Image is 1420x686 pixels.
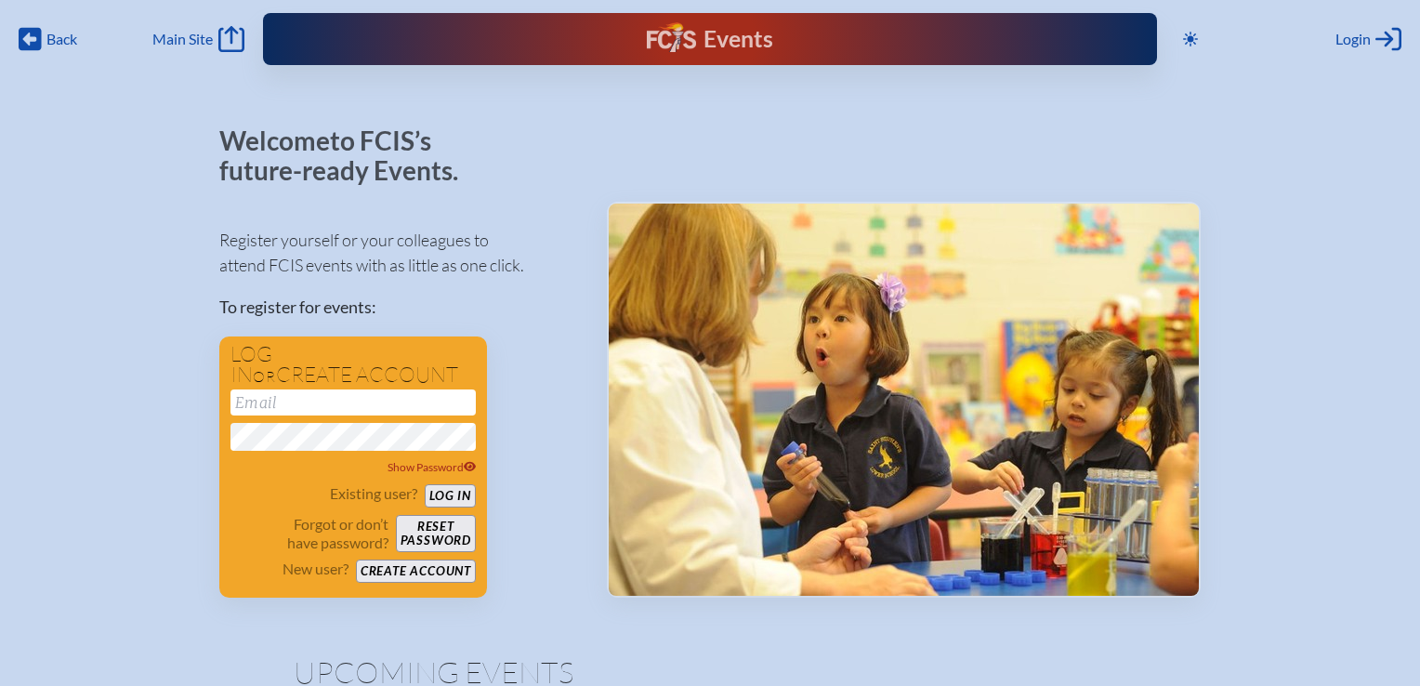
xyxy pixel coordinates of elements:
button: Resetpassword [396,515,476,552]
button: Log in [425,484,476,508]
h1: Log in create account [230,344,476,386]
img: Events [609,204,1199,596]
p: To register for events: [219,295,577,320]
span: Login [1335,30,1371,48]
p: New user? [283,560,348,578]
button: Create account [356,560,476,583]
span: Show Password [388,460,477,474]
a: Main Site [152,26,243,52]
span: Back [46,30,77,48]
p: Existing user? [330,484,417,503]
span: or [253,367,276,386]
input: Email [230,389,476,416]
p: Register yourself or your colleagues to attend FCIS events with as little as one click. [219,228,577,278]
div: FCIS Events — Future ready [516,22,903,56]
p: Welcome to FCIS’s future-ready Events. [219,126,480,185]
p: Forgot or don’t have password? [230,515,388,552]
span: Main Site [152,30,213,48]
